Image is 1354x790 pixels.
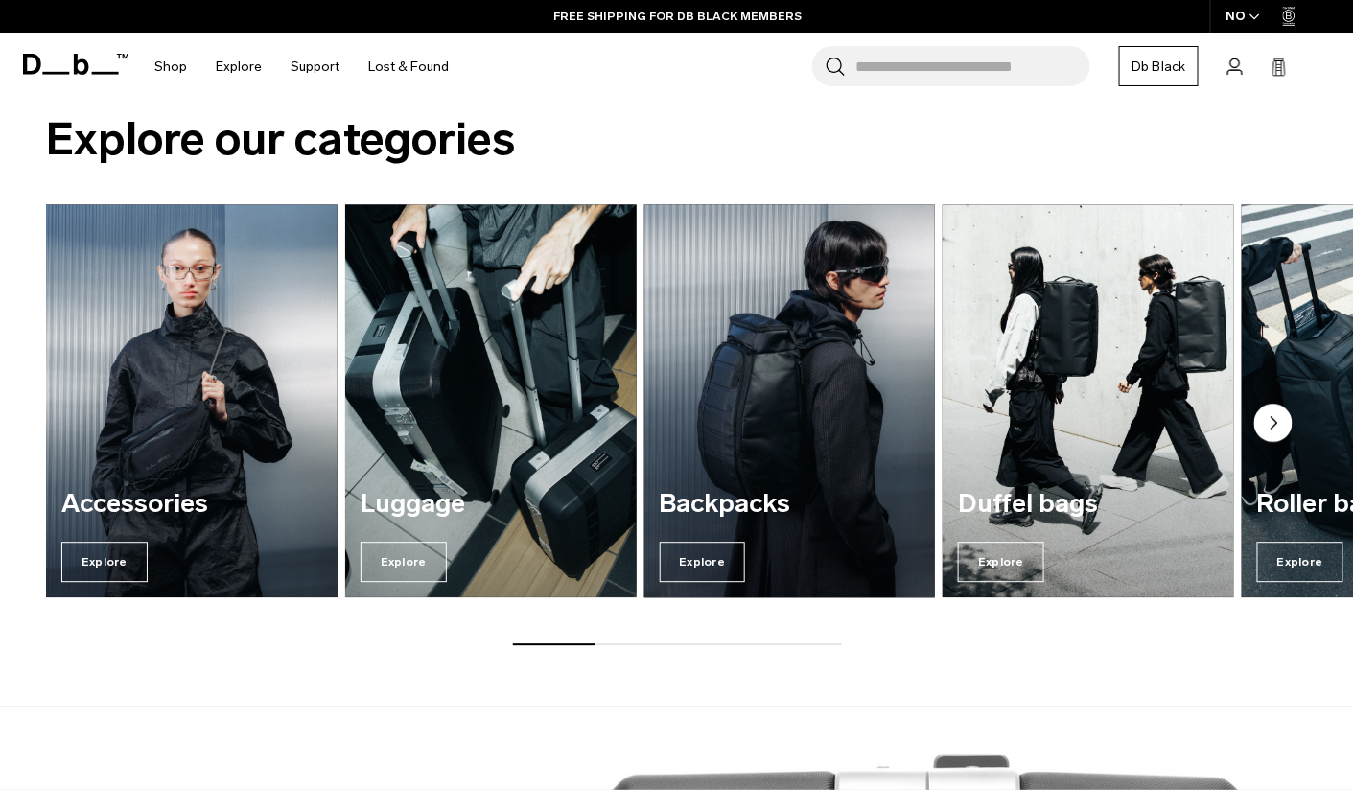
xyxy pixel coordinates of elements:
[644,204,936,597] div: 3 / 7
[46,204,338,597] div: 1 / 7
[943,204,1234,597] div: 4 / 7
[361,542,447,582] span: Explore
[61,490,322,519] h3: Accessories
[1257,542,1343,582] span: Explore
[61,542,148,582] span: Explore
[553,8,802,25] a: FREE SHIPPING FOR DB BLACK MEMBERS
[361,490,621,519] h3: Luggage
[660,490,921,519] h3: Backpacks
[368,33,449,101] a: Lost & Found
[140,33,463,101] nav: Main Navigation
[1119,46,1199,86] a: Db Black
[216,33,262,101] a: Explore
[958,490,1219,519] h3: Duffel bags
[345,204,637,597] div: 2 / 7
[958,542,1044,582] span: Explore
[46,105,1308,174] h2: Explore our categories
[943,204,1234,597] a: Duffel bags Explore
[660,542,746,582] span: Explore
[345,204,637,597] a: Luggage Explore
[154,33,187,101] a: Shop
[291,33,339,101] a: Support
[46,204,338,597] a: Accessories Explore
[1254,404,1293,446] button: Next slide
[644,204,936,597] a: Backpacks Explore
